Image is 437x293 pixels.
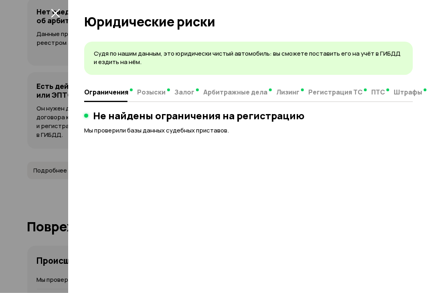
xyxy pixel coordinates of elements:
span: Ограничения [84,88,128,96]
button: закрыть [49,6,62,19]
span: Регистрация ТС [308,88,362,96]
span: ПТС [371,88,385,96]
p: Мы проверили базы данных судебных приставов. [84,126,413,135]
span: Залог [174,88,194,96]
span: Штрафы [394,88,422,96]
span: Судя по нашим данным, это юридически чистый автомобиль: вы сможете поставить его на учёт в ГИБДД ... [94,49,401,66]
span: Розыски [137,88,166,96]
span: Арбитражные дела [203,88,267,96]
h3: Не найдены ограничения на регистрацию [93,110,304,121]
span: Лизинг [276,88,299,96]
